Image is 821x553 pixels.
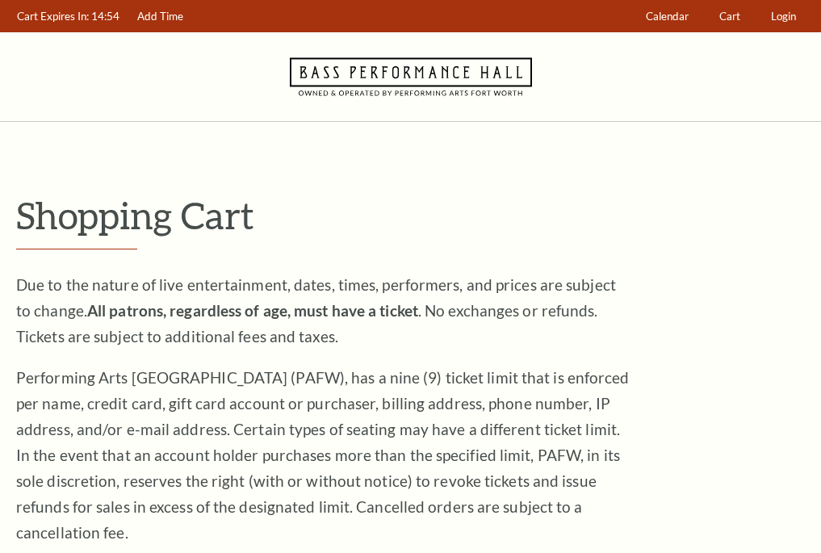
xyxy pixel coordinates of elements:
[16,365,630,546] p: Performing Arts [GEOGRAPHIC_DATA] (PAFW), has a nine (9) ticket limit that is enforced per name, ...
[639,1,697,32] a: Calendar
[771,10,796,23] span: Login
[646,10,689,23] span: Calendar
[764,1,804,32] a: Login
[16,275,616,346] span: Due to the nature of live entertainment, dates, times, performers, and prices are subject to chan...
[16,195,805,236] p: Shopping Cart
[712,1,748,32] a: Cart
[719,10,740,23] span: Cart
[87,301,418,320] strong: All patrons, regardless of age, must have a ticket
[130,1,191,32] a: Add Time
[17,10,89,23] span: Cart Expires In:
[91,10,119,23] span: 14:54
